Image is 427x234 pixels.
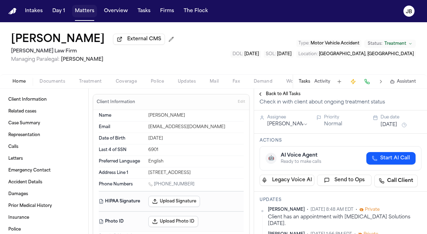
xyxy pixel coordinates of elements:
span: Treatment [79,79,102,84]
button: Upload Signature [148,196,200,207]
span: Private [365,207,380,212]
span: Start AI Call [380,155,410,162]
a: Letters [6,153,83,164]
a: Calls [6,141,83,152]
button: Edit Location: Temple, TX [296,51,416,58]
span: External CMS [127,36,161,43]
div: Priority [324,115,365,120]
button: Edit DOL: 2025-08-28 [230,51,261,58]
div: [PERSON_NAME] [148,113,244,118]
button: Tasks [135,5,153,17]
span: Edit [238,100,245,105]
span: • [307,207,308,212]
button: Edit SOL: 2027-08-28 [264,51,294,58]
span: 🤖 [268,155,274,162]
button: External CMS [113,34,165,45]
a: Home [8,8,17,15]
h3: Updates [260,197,421,203]
a: Call 1 (254) 613-3644 [148,182,194,187]
button: Change status from Treatment [364,40,416,48]
span: Back to All Tasks [266,91,300,97]
button: Snooze task [400,121,408,129]
span: [DATE] 8:48 AM EDT [311,207,354,212]
button: The Flock [181,5,211,17]
a: Damages [6,189,83,200]
span: Type : [298,41,310,45]
dt: HIPAA Signature [99,196,144,207]
span: Managing Paralegal: [11,57,60,62]
a: Insurance [6,212,83,223]
a: Call Client [374,175,418,187]
dt: Address Line 1 [99,170,144,176]
h3: Actions [260,138,421,143]
div: Client has an appointment with [MEDICAL_DATA] Solutions [DATE]. [268,214,421,227]
button: Edit [236,97,247,108]
a: Related cases [6,106,83,117]
dt: Email [99,124,144,130]
button: Matters [72,5,97,17]
div: [DATE] [148,136,244,141]
a: Prior Medical History [6,200,83,211]
span: Status: [368,41,382,47]
span: [DATE] [277,52,291,56]
button: Create Immediate Task [348,77,358,86]
a: Accident Details [6,177,83,188]
button: Tasks [299,79,310,84]
dt: Photo ID [99,216,144,227]
span: Home [12,79,26,84]
a: Client Information [6,94,83,105]
span: DOL : [233,52,243,56]
button: Start AI Call [366,152,416,165]
div: Ready to make calls [281,159,321,165]
button: [DATE] [381,122,397,128]
span: Assistant [397,79,416,84]
button: Send to Ops [317,175,372,186]
dt: Date of Birth [99,136,144,141]
div: Assignee [267,115,308,120]
a: Emergency Contact [6,165,83,176]
a: Firms [157,5,177,17]
div: 6901 [148,147,244,153]
span: • [356,207,357,212]
button: Upload Photo ID [148,216,198,227]
img: Finch Logo [8,8,17,15]
dt: Preferred Language [99,159,144,164]
a: Representation [6,129,83,141]
div: [STREET_ADDRESS] [148,170,244,176]
span: [PERSON_NAME] [268,207,305,212]
span: SOL : [266,52,276,56]
div: English [148,159,244,164]
span: [GEOGRAPHIC_DATA], [GEOGRAPHIC_DATA] [319,52,414,56]
span: Phone Numbers [99,182,133,187]
button: Edit Type: Motor Vehicle Accident [296,40,361,47]
button: Overview [101,5,131,17]
button: Back to All Tasks [254,91,304,97]
button: Legacy Voice AI [260,175,314,186]
dt: Name [99,113,144,118]
div: [EMAIL_ADDRESS][DOMAIN_NAME] [148,124,244,130]
button: Assistant [390,79,416,84]
span: Workspaces [286,79,313,84]
span: Documents [40,79,65,84]
div: Check in with client about ongoing treatment status [260,99,421,106]
span: Coverage [116,79,137,84]
div: AI Voice Agent [281,152,321,159]
div: Due date [381,115,421,120]
dt: Last 4 of SSN [99,147,144,153]
span: Motor Vehicle Accident [311,41,359,45]
span: Mail [210,79,219,84]
button: Activity [314,79,330,84]
button: Intakes [22,5,45,17]
h3: Client Information [95,99,137,105]
a: Case Summary [6,118,83,129]
h1: [PERSON_NAME] [11,33,105,46]
h2: [PERSON_NAME] Law Firm [11,47,177,56]
span: Police [151,79,164,84]
span: Fax [233,79,240,84]
button: Edit matter name [11,33,105,46]
span: Location : [298,52,318,56]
